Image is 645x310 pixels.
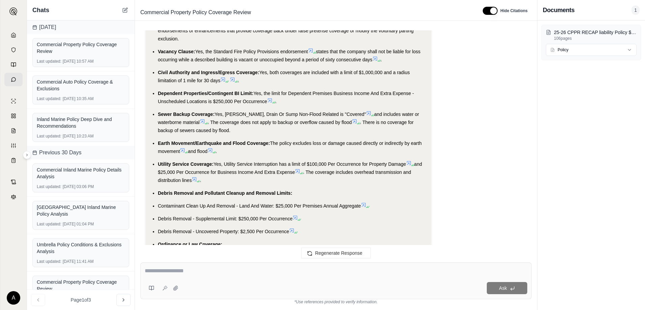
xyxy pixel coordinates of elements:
a: Single Policy [4,94,23,108]
span: Last updated: [37,133,61,139]
img: Expand sidebar [9,7,18,15]
span: Debris Removal and Pollutant Cleanup and Removal Limits: [158,190,292,196]
a: Documents Vault [4,43,23,57]
span: . There is no coverage for backup of sewers caused by flood. [158,120,414,133]
div: Inland Marine Policy Deep Dive and Recommendations [37,116,125,129]
span: Last updated: [37,96,61,101]
span: states that the company shall not be liable for loss occurring while a described building is vaca... [158,49,420,62]
span: Yes, Utility Service Interruption has a limit of $100,000 Per Occurrence for Property Damage [214,161,406,167]
span: Yes, both coverages are included with a limit of $1,000,000 and a radius limitation of 1 mile for... [158,70,410,83]
span: Civil Authority and Ingress/Egress Coverage: [158,70,259,75]
span: Last updated: [37,184,61,189]
div: Edit Title [138,7,475,18]
button: Expand sidebar [7,5,20,18]
div: Umbrella Policy Conditions & Exclusions Analysis [37,241,125,255]
a: Prompt Library [4,58,23,71]
span: Page 1 of 3 [71,297,91,303]
span: Ask [499,285,507,291]
p: 25-26 CPPR RECAP liability Policy $13,831.pdf [554,29,637,36]
span: . The coverage includes overhead transmission and distribution lines [158,169,411,183]
div: [DATE] 10:35 AM [37,96,125,101]
button: Regenerate Response [301,248,371,258]
span: Dependent Properties/Contingent BI Limit: [158,91,253,96]
span: Last updated: [37,221,61,227]
div: [DATE] 01:04 PM [37,221,125,227]
span: and $25,000 Per Occurrence for Business Income And Extra Expense [158,161,422,175]
span: Debris Removal - Supplemental Limit: $250,000 Per Occurrence [158,216,292,221]
div: Commercial Property Policy Coverage Review [37,41,125,55]
span: Vacancy Clause: [158,49,195,54]
div: [DATE] 03:06 PM [37,184,125,189]
button: 25-26 CPPR RECAP liability Policy $13,831.pdf106pages [546,29,637,41]
div: [GEOGRAPHIC_DATA] Inland Marine Policy Analysis [37,204,125,217]
span: . The coverage does not apply to backup or overflow caused by flood [208,120,352,125]
span: The policy excludes loss or damage caused directly or indirectly by earth movement [158,141,422,154]
span: and flood [188,149,207,154]
span: Utility Service Coverage: [158,161,214,167]
span: Yes, the limit for Dependent Premises Business Income And Extra Expense - Unscheduled Locations i... [158,91,414,104]
a: Legal Search Engine [4,190,23,204]
a: Chat [4,73,23,86]
button: New Chat [121,6,129,14]
div: *Use references provided to verify information. [140,299,532,305]
div: [DATE] 10:23 AM [37,133,125,139]
div: [DATE] 11:41 AM [37,259,125,264]
span: Earth Movement/Earthquake and Flood Coverage: [158,141,270,146]
a: Contract Analysis [4,175,23,189]
span: Contaminant Clean Up And Removal - Land And Water: $25,000 Per Premises Annual Aggregate [158,203,361,209]
a: Custom Report [4,139,23,152]
span: Regenerate Response [315,250,362,256]
div: [DATE] [27,21,135,34]
span: Debris Removal - Uncovered Property: $2,500 Per Occurrence [158,229,289,234]
a: Coverage Table [4,154,23,167]
span: Ordinance or Law Coverage: [158,242,222,247]
span: . [216,149,217,154]
div: Commercial Property Policy Coverage Review [37,279,125,292]
button: Ask [487,282,527,294]
span: 1 [632,5,640,15]
span: Yes, the Standard Fire Policy Provisions endorsement [195,49,308,54]
span: Chats [32,5,49,15]
a: Home [4,28,23,42]
span: Yes, [PERSON_NAME], Drain Or Sump Non-Flood Related is "Covered" [215,112,366,117]
button: Expand sidebar [23,151,31,159]
span: Hide Citations [500,8,528,13]
span: . [200,178,201,183]
span: . [381,57,382,62]
span: . [238,78,239,83]
div: A [7,291,20,305]
a: Claim Coverage [4,124,23,137]
div: [DATE] 10:57 AM [37,59,125,64]
h3: Documents [543,5,574,15]
span: . [275,99,277,104]
span: Commercial Property Policy Coverage Review [138,7,254,18]
p: 106 pages [554,36,637,41]
span: and includes water or waterborne material [158,112,419,125]
div: Commercial Inland Marine Policy Details Analysis [37,166,125,180]
div: Commercial Auto Policy Coverage & Exclusions [37,79,125,92]
span: Last updated: [37,59,61,64]
span: Sewer Backup Coverage: [158,112,215,117]
a: Policy Comparisons [4,109,23,123]
span: Last updated: [37,259,61,264]
div: Previous 30 Days [27,146,135,159]
span: . I did not find any endorsements or enhancements that provide coverage back under false pretense... [158,20,415,41]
